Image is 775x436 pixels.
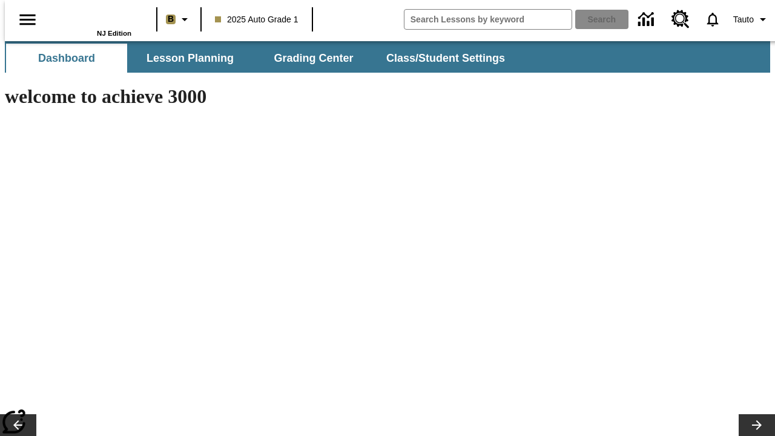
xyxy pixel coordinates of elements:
[147,51,234,65] span: Lesson Planning
[5,44,516,73] div: SubNavbar
[215,13,298,26] span: 2025 Auto Grade 1
[53,5,131,30] a: Home
[38,51,95,65] span: Dashboard
[733,13,754,26] span: Tauto
[168,12,174,27] span: B
[631,3,664,36] a: Data Center
[253,44,374,73] button: Grading Center
[5,41,770,73] div: SubNavbar
[728,8,775,30] button: Profile/Settings
[97,30,131,37] span: NJ Edition
[161,8,197,30] button: Boost Class color is light brown. Change class color
[664,3,697,36] a: Resource Center, Will open in new tab
[274,51,353,65] span: Grading Center
[404,10,572,29] input: search field
[10,2,45,38] button: Open side menu
[130,44,251,73] button: Lesson Planning
[5,85,528,108] h1: welcome to achieve 3000
[377,44,515,73] button: Class/Student Settings
[6,44,127,73] button: Dashboard
[739,414,775,436] button: Lesson carousel, Next
[53,4,131,37] div: Home
[697,4,728,35] a: Notifications
[386,51,505,65] span: Class/Student Settings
